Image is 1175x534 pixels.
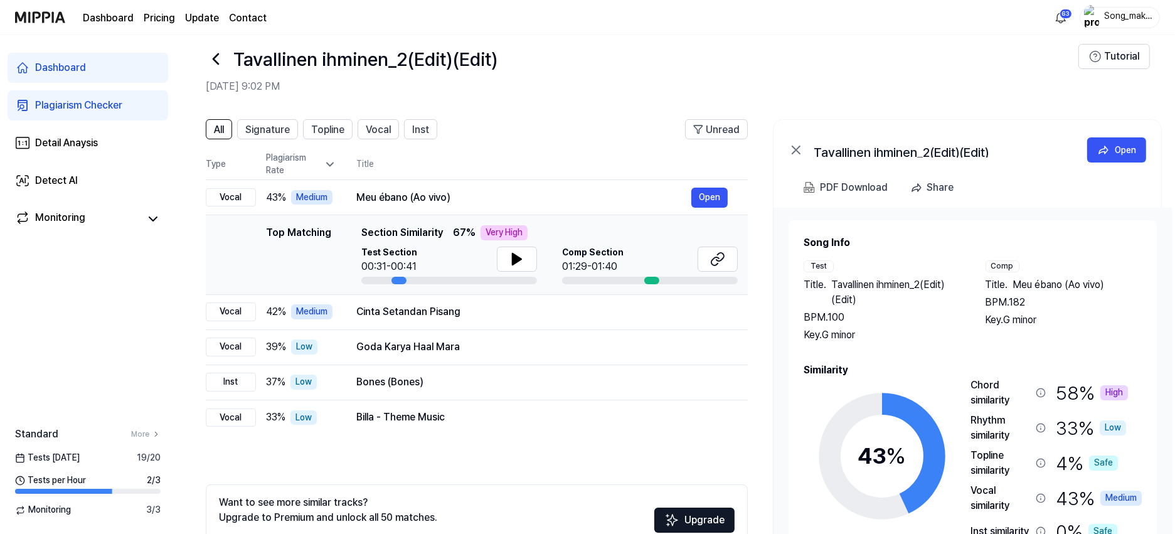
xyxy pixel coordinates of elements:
span: Standard [15,427,58,442]
span: All [214,122,224,137]
span: Meu ébano (Ao vivo) [1013,277,1105,292]
button: Open [1087,137,1146,163]
span: 19 / 20 [137,452,161,464]
span: 39 % [266,339,286,355]
a: Plagiarism Checker [8,90,168,120]
div: Key. G minor [804,328,960,343]
button: Unread [685,119,748,139]
div: Low [290,410,317,425]
a: Detail Anaysis [8,128,168,158]
span: Unread [706,122,740,137]
button: Upgrade [654,508,735,533]
div: BPM. 100 [804,310,960,325]
span: 37 % [266,375,285,390]
h2: Song Info [804,235,1142,250]
div: Low [290,375,317,390]
button: Signature [237,119,298,139]
div: 00:31-00:41 [361,259,417,274]
div: Monitoring [35,210,85,228]
span: Inst [412,122,429,137]
div: Billa - Theme Music [356,410,728,425]
div: Vocal [206,409,256,427]
div: Vocal [206,302,256,321]
div: Rhythm similarity [970,413,1031,443]
div: Detail Anaysis [35,136,98,151]
a: Dashboard [8,53,168,83]
div: 63 [1060,9,1072,19]
h1: Tavallinen ihminen_2(Edit)(Edit) [233,46,497,72]
button: All [206,119,232,139]
div: Plagiarism Rate [266,152,336,176]
a: Contact [229,11,267,26]
span: Tests per Hour [15,474,86,487]
button: PDF Download [801,175,890,200]
div: Inst [206,373,256,392]
div: Low [1100,420,1126,435]
h2: [DATE] 9:02 PM [206,79,1078,94]
div: PDF Download [820,179,888,196]
span: 3 / 3 [146,504,161,516]
div: Share [927,179,954,196]
div: Low [291,339,317,355]
div: Comp [986,260,1019,272]
span: Monitoring [15,504,71,516]
img: PDF Download [804,182,815,193]
div: Vocal similarity [970,483,1031,513]
div: Plagiarism Checker [35,98,122,113]
div: Bones (Bones) [356,375,728,390]
span: 67 % [453,225,476,240]
div: Top Matching [266,225,331,284]
a: More [131,429,161,440]
button: profileSong_maker_44 [1080,7,1160,28]
span: Tests [DATE] [15,452,80,464]
div: Song_maker_44 [1103,10,1152,24]
button: Vocal [358,119,399,139]
div: 4 % [1056,448,1118,478]
img: 알림 [1053,10,1068,25]
button: Share [905,175,964,200]
img: profile [1084,5,1099,30]
div: Very High [481,225,528,240]
div: Tavallinen ihminen_2(Edit)(Edit) [814,142,1065,158]
div: Open [1115,143,1136,157]
div: Detect AI [35,173,78,188]
div: Vocal [206,338,256,356]
button: 알림63 [1051,8,1071,28]
div: 01:29-01:40 [562,259,624,274]
span: Section Similarity [361,225,443,240]
div: Key. G minor [986,312,1142,328]
div: Want to see more similar tracks? Upgrade to Premium and unlock all 50 matches. [219,495,437,525]
span: Title . [804,277,826,307]
div: 33 % [1056,413,1126,443]
button: Pricing [144,11,175,26]
div: High [1100,385,1128,400]
span: 2 / 3 [147,474,161,487]
span: Comp Section [562,247,624,259]
div: Chord similarity [970,378,1031,408]
a: Update [185,11,219,26]
span: Tavallinen ihminen_2(Edit)(Edit) [831,277,960,307]
a: Detect AI [8,166,168,196]
button: Inst [404,119,437,139]
div: Meu ébano (Ao vivo) [356,190,691,205]
span: Test Section [361,247,417,259]
span: % [886,442,907,469]
div: Test [804,260,834,272]
div: 43 [858,439,907,473]
th: Title [356,149,748,179]
th: Type [206,149,256,180]
button: Tutorial [1078,44,1150,69]
div: Medium [291,304,332,319]
span: Topline [311,122,344,137]
div: 58 % [1056,378,1128,408]
span: 43 % [266,190,286,205]
button: Open [691,188,728,208]
div: Safe [1089,456,1118,471]
div: Topline similarity [970,448,1031,478]
div: Dashboard [35,60,86,75]
div: BPM. 182 [986,295,1142,310]
div: Medium [291,190,332,205]
span: 33 % [266,410,285,425]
